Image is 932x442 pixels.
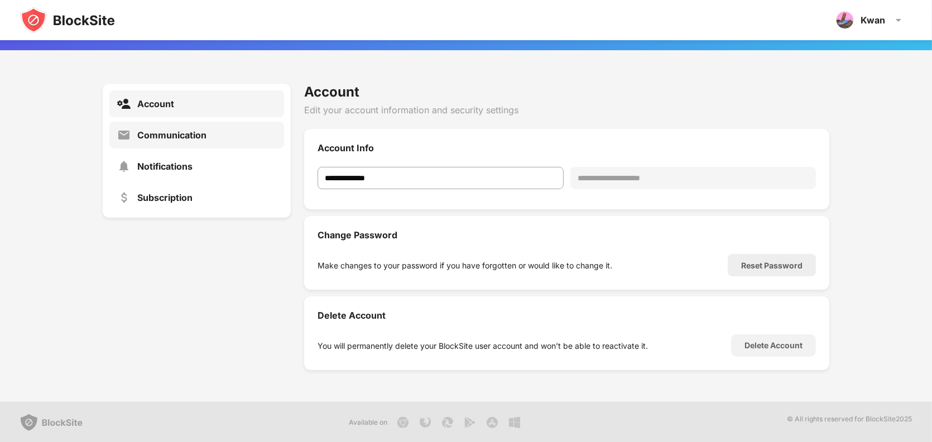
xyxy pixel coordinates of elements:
[318,310,816,321] div: Delete Account
[741,261,803,270] div: Reset Password
[318,229,816,241] div: Change Password
[787,414,912,431] div: © All rights reserved for BlockSite 2025
[109,153,285,180] a: Notifications
[137,161,193,172] div: Notifications
[318,261,612,270] div: Make changes to your password if you have forgotten or would like to change it.
[318,341,648,350] div: You will permanently delete your BlockSite user account and won’t be able to reactivate it.
[137,192,193,203] div: Subscription
[304,84,829,100] div: Account
[20,7,115,33] img: blocksite-icon-black.svg
[109,90,285,117] a: Account
[117,191,131,204] img: settings-subscription.svg
[20,414,83,431] img: blocksite-logo-grey.svg
[318,142,816,153] div: Account Info
[137,129,206,141] div: Communication
[109,122,285,148] a: Communication
[117,97,131,110] img: settings-account-active.svg
[861,15,885,26] div: Kwan
[117,128,131,142] img: settings-communication.svg
[744,341,803,350] div: Delete Account
[109,184,285,211] a: Subscription
[137,98,174,109] div: Account
[836,11,854,29] img: ACg8ocKRzJXzRpK0_RIavy1B-EjISVgbvKPUKh3Ela_HSv_7DOWY6kU=s96-c
[304,104,829,116] div: Edit your account information and security settings
[117,160,131,173] img: settings-notifications.svg
[349,417,387,428] div: Available on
